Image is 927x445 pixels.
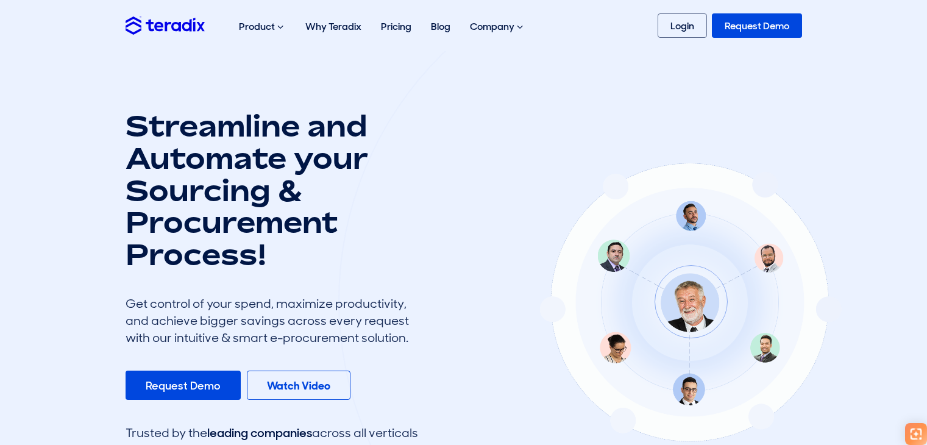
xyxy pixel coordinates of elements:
[126,424,418,441] div: Trusted by the across all verticals
[296,7,371,46] a: Why Teradix
[460,7,535,46] div: Company
[658,13,707,38] a: Login
[126,371,241,400] a: Request Demo
[229,7,296,46] div: Product
[712,13,802,38] a: Request Demo
[207,425,312,441] span: leading companies
[267,379,330,393] b: Watch Video
[247,371,350,400] a: Watch Video
[126,295,418,346] div: Get control of your spend, maximize productivity, and achieve bigger savings across every request...
[371,7,421,46] a: Pricing
[421,7,460,46] a: Blog
[126,16,205,34] img: Teradix logo
[126,110,418,271] h1: Streamline and Automate your Sourcing & Procurement Process!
